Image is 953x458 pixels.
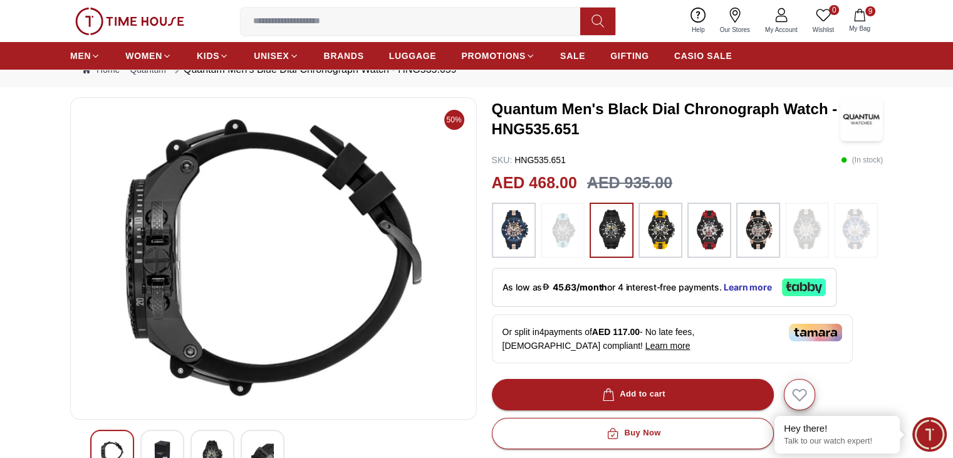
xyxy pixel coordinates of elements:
[492,418,774,449] button: Buy Now
[805,5,841,37] a: 0Wishlist
[808,25,839,35] span: Wishlist
[75,8,184,35] img: ...
[645,209,676,252] img: ...
[125,50,162,62] span: WOMEN
[715,25,755,35] span: Our Stores
[596,209,627,252] img: ...
[610,45,649,67] a: GIFTING
[324,50,364,62] span: BRANDS
[70,52,883,87] nav: Breadcrumb
[674,45,732,67] a: CASIO SALE
[81,108,466,409] img: Quantum Men's Blue Dial Chronograph Watch - HNG535.059
[171,62,457,77] div: Quantum Men's Blue Dial Chronograph Watch - HNG535.059
[912,417,947,452] div: Chat Widget
[592,327,640,337] span: AED 117.00
[492,99,840,139] h3: Quantum Men's Black Dial Chronograph Watch - HNG535.651
[83,63,120,76] a: Home
[492,154,566,166] p: HNG535.651
[791,209,823,249] img: ...
[674,50,732,62] span: CASIO SALE
[784,422,890,435] div: Hey there!
[560,45,585,67] a: SALE
[70,45,100,67] a: MEN
[784,436,890,447] p: Talk to our watch expert!
[844,24,875,33] span: My Bag
[130,63,166,76] a: Quantum
[841,154,883,166] p: ( In stock )
[492,379,774,410] button: Add to cart
[600,387,665,402] div: Add to cart
[840,97,883,141] img: Quantum Men's Black Dial Chronograph Watch - HNG535.651
[197,50,219,62] span: KIDS
[389,50,437,62] span: LUGGAGE
[461,45,535,67] a: PROMOTIONS
[560,50,585,62] span: SALE
[389,45,437,67] a: LUGGAGE
[789,324,842,341] img: Tamara
[444,110,464,130] span: 50%
[492,155,513,165] span: SKU :
[498,209,529,252] img: ...
[461,50,526,62] span: PROMOTIONS
[645,341,690,351] span: Learn more
[125,45,172,67] a: WOMEN
[684,5,712,37] a: Help
[604,426,660,440] div: Buy Now
[760,25,803,35] span: My Account
[492,171,577,195] h2: AED 468.00
[254,45,298,67] a: UNISEX
[865,6,875,16] span: 9
[610,50,649,62] span: GIFTING
[840,209,872,249] img: ...
[547,209,578,252] img: ...
[694,209,725,252] img: ...
[70,50,91,62] span: MEN
[492,314,853,363] div: Or split in 4 payments of - No late fees, [DEMOGRAPHIC_DATA] compliant!
[829,5,839,15] span: 0
[324,45,364,67] a: BRANDS
[712,5,758,37] a: Our Stores
[742,209,774,252] img: ...
[197,45,229,67] a: KIDS
[841,6,878,36] button: 9My Bag
[687,25,710,35] span: Help
[254,50,289,62] span: UNISEX
[587,171,672,195] h3: AED 935.00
